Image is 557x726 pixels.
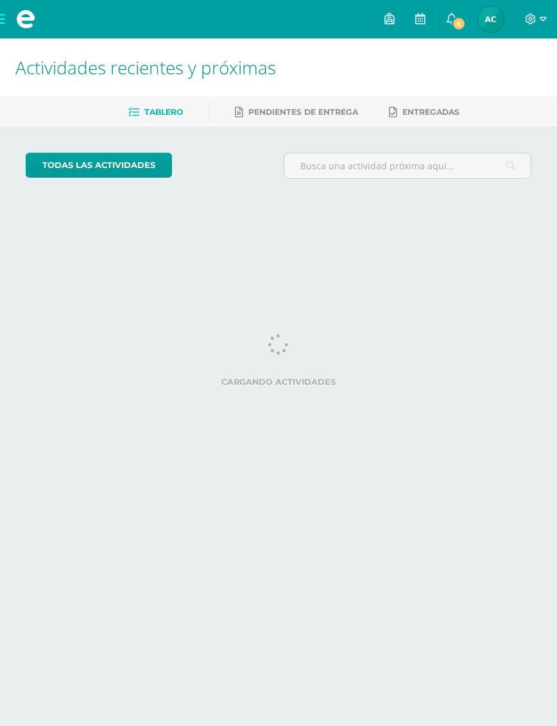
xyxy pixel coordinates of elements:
a: Pendientes de entrega [235,102,358,122]
a: todas las Actividades [26,153,172,178]
input: Busca una actividad próxima aquí... [284,153,531,178]
a: Tablero [128,102,183,122]
span: Actividades recientes y próximas [15,55,276,80]
img: 4231b5f14ddc2729cca91976c22f120e.png [478,6,504,32]
span: Entregadas [402,107,459,117]
a: Entregadas [389,102,459,122]
span: Pendientes de entrega [248,107,358,117]
label: Cargando actividades [26,377,531,387]
span: 5 [452,17,466,31]
span: Tablero [144,107,183,117]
